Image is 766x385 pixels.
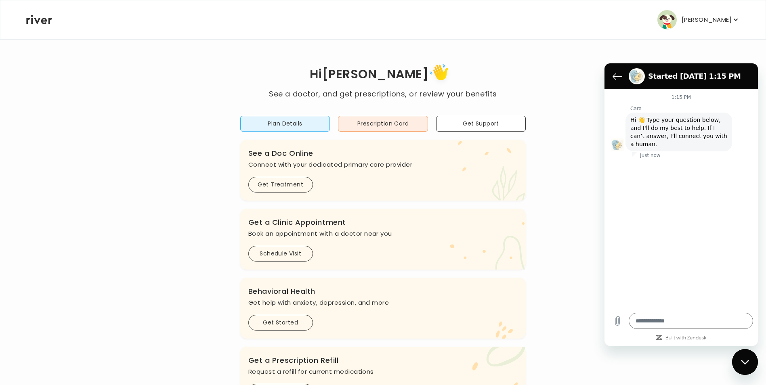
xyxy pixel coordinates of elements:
[657,10,677,29] img: user avatar
[248,217,518,228] h3: Get a Clinic Appointment
[269,61,497,88] h1: Hi [PERSON_NAME]
[338,116,428,132] button: Prescription Card
[682,14,732,25] p: [PERSON_NAME]
[248,366,518,377] p: Request a refill for current medications
[248,148,518,159] h3: See a Doc Online
[269,88,497,100] p: See a doctor, and get prescriptions, or review your benefits
[248,297,518,308] p: Get help with anxiety, depression, and more
[732,349,758,375] iframe: Button to launch messaging window, conversation in progress
[248,355,518,366] h3: Get a Prescription Refill
[248,228,518,239] p: Book an appointment with a doctor near you
[248,286,518,297] h3: Behavioral Health
[657,10,740,29] button: user avatar[PERSON_NAME]
[248,159,518,170] p: Connect with your dedicated primary care provider
[248,246,313,262] button: Schedule Visit
[240,116,330,132] button: Plan Details
[248,315,313,331] button: Get Started
[248,177,313,192] button: Get Treatment
[436,116,526,132] button: Get Support
[604,63,758,346] iframe: Messaging window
